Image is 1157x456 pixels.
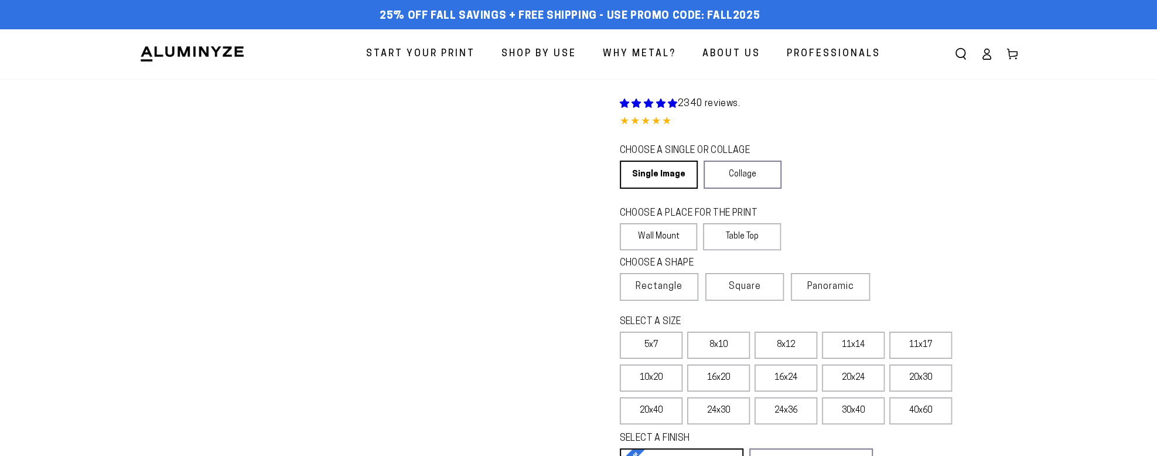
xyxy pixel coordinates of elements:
[501,46,576,63] span: Shop By Use
[620,332,682,359] label: 5x7
[787,46,880,63] span: Professionals
[889,365,952,392] label: 20x30
[620,432,845,445] legend: SELECT A FINISH
[620,161,698,189] a: Single Image
[729,280,761,294] span: Square
[703,223,781,250] label: Table Top
[687,365,750,392] label: 16x20
[380,10,760,23] span: 25% off FALL Savings + Free Shipping - Use Promo Code: FALL2025
[889,397,952,424] label: 40x60
[822,397,885,424] label: 30x40
[702,46,760,63] span: About Us
[755,365,817,392] label: 16x24
[620,397,682,424] label: 20x40
[778,39,889,70] a: Professionals
[603,46,676,63] span: Why Metal?
[620,365,682,392] label: 10x20
[755,397,817,424] label: 24x36
[493,39,585,70] a: Shop By Use
[687,332,750,359] label: 8x10
[636,280,682,294] span: Rectangle
[807,282,854,291] span: Panoramic
[822,332,885,359] label: 11x14
[889,332,952,359] label: 11x17
[822,365,885,392] label: 20x24
[694,39,769,70] a: About Us
[704,161,781,189] a: Collage
[139,45,245,63] img: Aluminyze
[594,39,685,70] a: Why Metal?
[948,41,974,67] summary: Search our site
[620,114,1018,131] div: 4.84 out of 5.0 stars
[620,257,772,270] legend: CHOOSE A SHAPE
[687,397,750,424] label: 24x30
[620,207,770,220] legend: CHOOSE A PLACE FOR THE PRINT
[755,332,817,359] label: 8x12
[357,39,484,70] a: Start Your Print
[620,144,771,158] legend: CHOOSE A SINGLE OR COLLAGE
[366,46,475,63] span: Start Your Print
[620,223,698,250] label: Wall Mount
[620,315,854,329] legend: SELECT A SIZE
